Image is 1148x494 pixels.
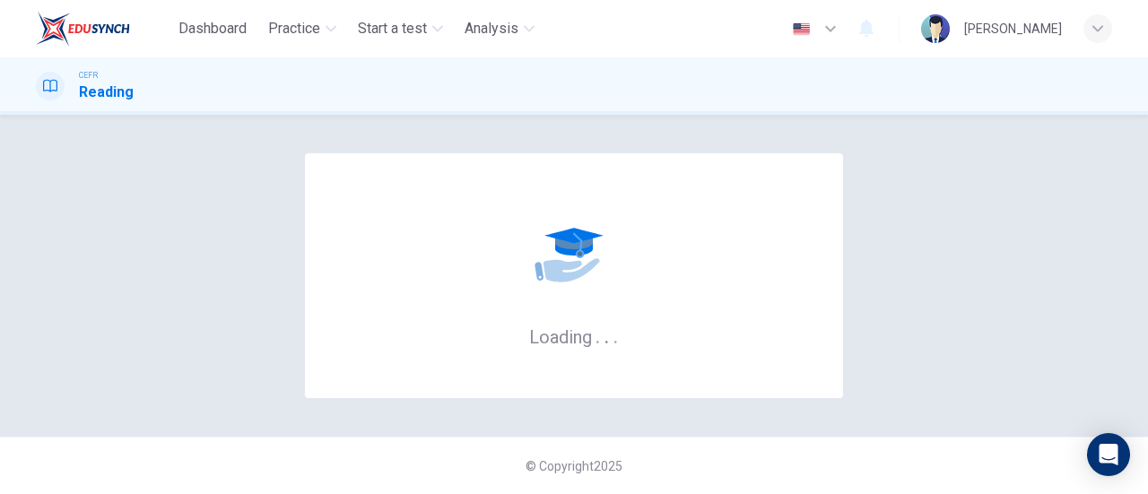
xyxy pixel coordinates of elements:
[351,13,450,45] button: Start a test
[171,13,254,45] button: Dashboard
[526,459,622,473] span: © Copyright 2025
[79,82,134,103] h1: Reading
[964,18,1062,39] div: [PERSON_NAME]
[79,69,98,82] span: CEFR
[261,13,344,45] button: Practice
[457,13,542,45] button: Analysis
[921,14,950,43] img: Profile picture
[595,320,601,350] h6: .
[613,320,619,350] h6: .
[36,11,171,47] a: EduSynch logo
[1087,433,1130,476] div: Open Intercom Messenger
[36,11,130,47] img: EduSynch logo
[358,18,427,39] span: Start a test
[268,18,320,39] span: Practice
[465,18,518,39] span: Analysis
[604,320,610,350] h6: .
[178,18,247,39] span: Dashboard
[790,22,813,36] img: en
[529,325,619,348] h6: Loading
